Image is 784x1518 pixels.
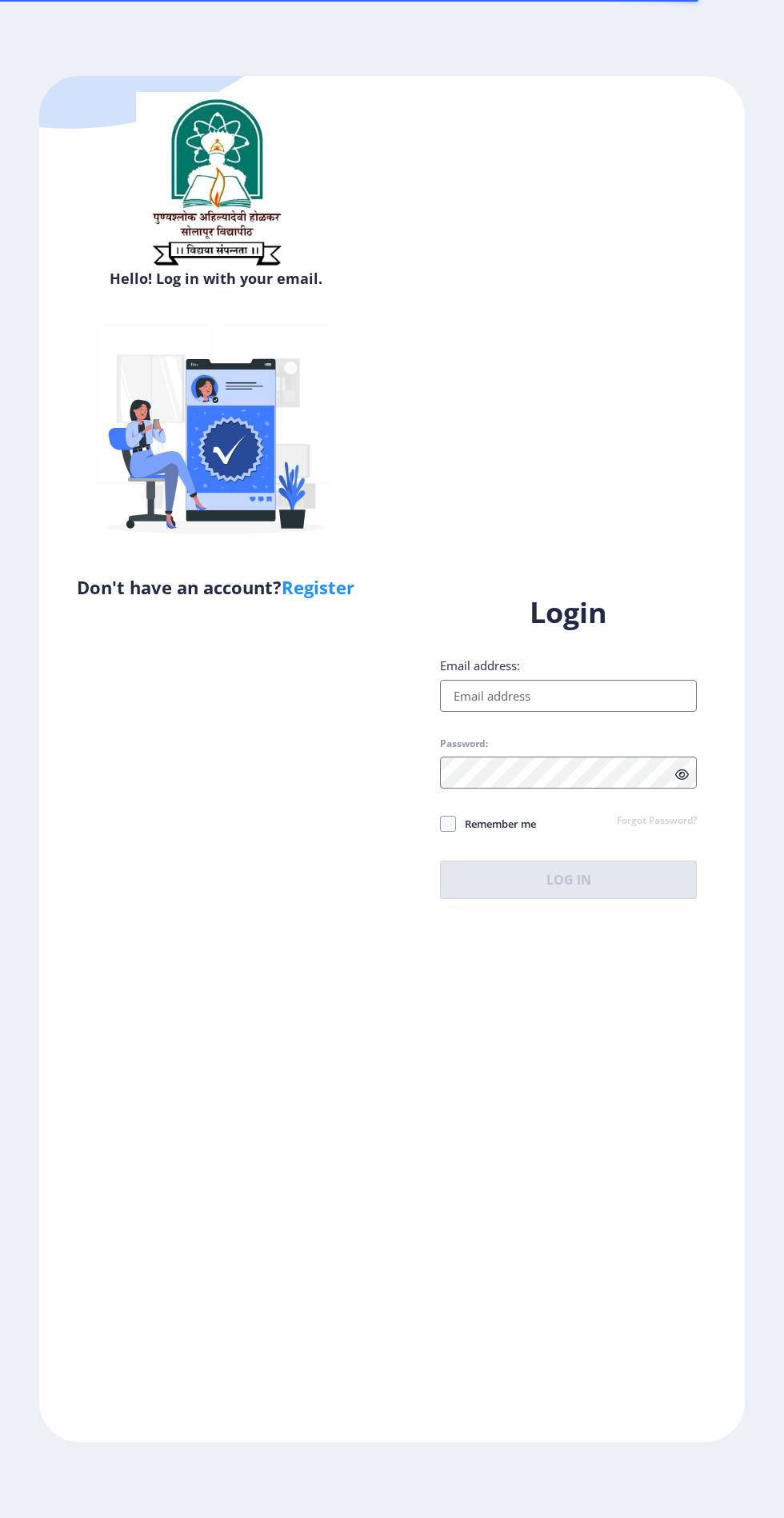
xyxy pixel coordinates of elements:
[51,574,380,600] h5: Don't have an account?
[617,814,697,829] a: Forgot Password?
[456,814,536,833] span: Remember me
[440,593,697,632] h1: Login
[76,294,356,574] img: Verified-rafiki.svg
[136,92,296,273] img: sulogo.png
[440,861,697,899] button: Log In
[440,680,697,712] input: Email address
[440,737,488,750] label: Password:
[440,657,520,673] label: Email address:
[51,269,380,288] h6: Hello! Log in with your email.
[282,575,354,599] a: Register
